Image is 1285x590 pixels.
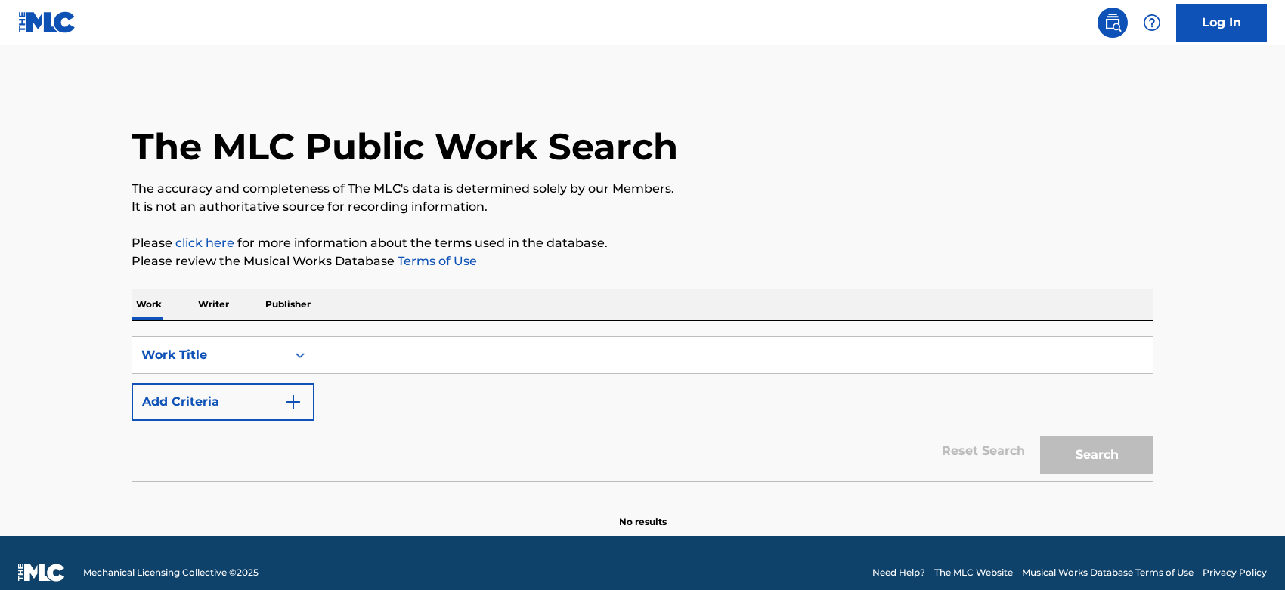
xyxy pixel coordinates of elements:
a: Log In [1176,4,1267,42]
div: Help [1137,8,1167,38]
form: Search Form [132,336,1153,481]
p: Please for more information about the terms used in the database. [132,234,1153,252]
p: The accuracy and completeness of The MLC's data is determined solely by our Members. [132,180,1153,198]
p: No results [619,497,667,529]
p: Work [132,289,166,320]
div: Work Title [141,346,277,364]
a: Privacy Policy [1203,566,1267,579]
button: Add Criteria [132,383,314,421]
a: The MLC Website [934,566,1013,579]
img: MLC Logo [18,11,76,33]
iframe: Chat Widget [1209,517,1285,590]
p: It is not an authoritative source for recording information. [132,198,1153,216]
img: 9d2ae6d4665cec9f34b9.svg [284,393,302,411]
a: click here [175,236,234,250]
a: Need Help? [872,566,925,579]
img: search [1104,14,1122,32]
span: Mechanical Licensing Collective © 2025 [83,566,259,579]
p: Writer [194,289,234,320]
h1: The MLC Public Work Search [132,124,678,169]
p: Publisher [261,289,315,320]
img: logo [18,564,65,582]
p: Please review the Musical Works Database [132,252,1153,270]
a: Terms of Use [395,254,477,268]
a: Public Search [1098,8,1128,38]
img: help [1143,14,1161,32]
a: Musical Works Database Terms of Use [1022,566,1194,579]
